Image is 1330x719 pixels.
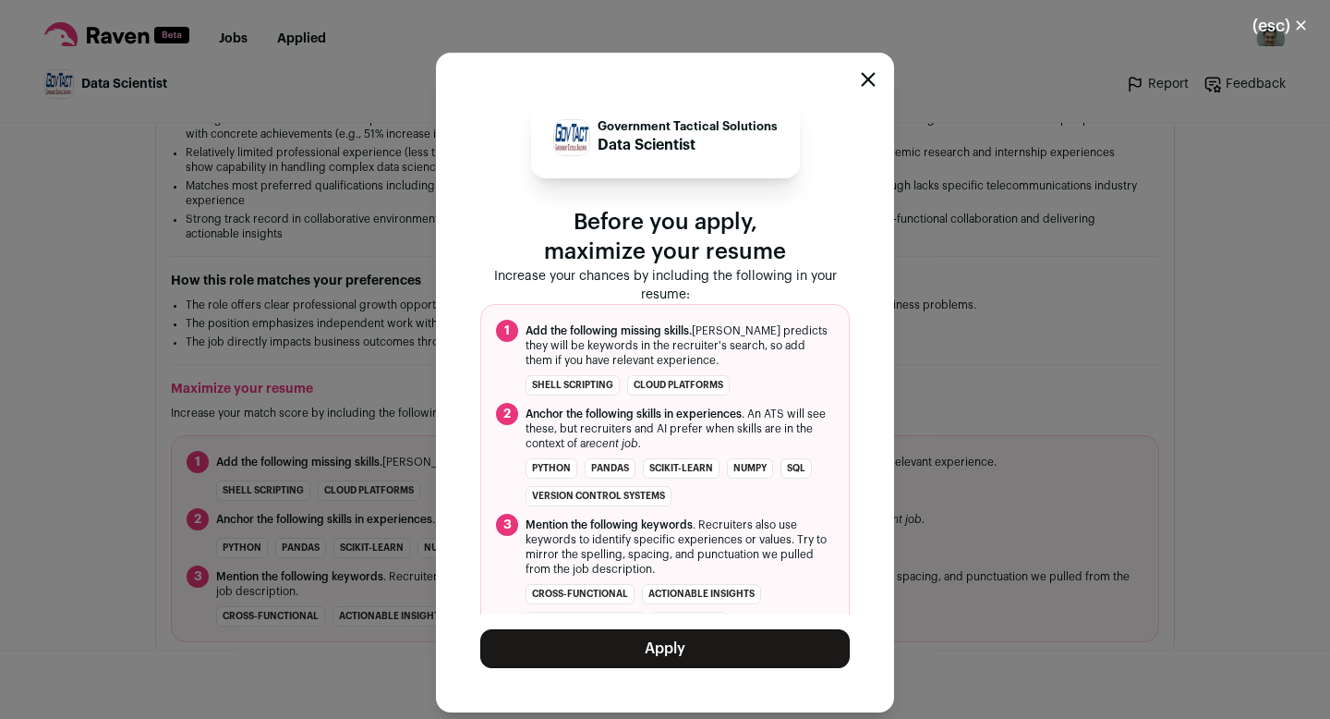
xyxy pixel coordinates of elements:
[526,325,692,336] span: Add the following missing skills.
[496,320,518,342] span: 1
[496,514,518,536] span: 3
[526,323,834,368] span: [PERSON_NAME] predicts they will be keywords in the recruiter's search, so add them if you have r...
[526,408,742,420] span: Anchor the following skills in experiences
[727,458,773,479] li: NumPy
[526,375,620,396] li: shell scripting
[526,584,635,604] li: cross-functional
[642,584,761,604] li: actionable insights
[1230,6,1330,46] button: Close modal
[585,458,635,479] li: pandas
[598,119,778,134] p: Government Tactical Solutions
[480,267,850,304] p: Increase your chances by including the following in your resume:
[652,612,728,632] li: automation
[780,458,812,479] li: SQL
[526,486,671,506] li: version control systems
[526,518,834,577] span: . Recruiters also use keywords to identify specific experiences or values. Try to mirror the spel...
[861,72,876,87] button: Close modal
[480,629,850,668] button: Apply
[586,438,641,449] i: recent job.
[554,120,589,155] img: 9c7298e79d72996a4dfbf35a4ad747a9227f2e25e27481746e17425ee0e68776.jpg
[496,403,518,425] span: 2
[526,458,577,479] li: Python
[526,407,834,451] span: . An ATS will see these, but recruiters and AI prefer when skills are in the context of a
[598,134,778,156] p: Data Scientist
[627,375,730,396] li: cloud platforms
[526,612,645,632] li: predictive modeling
[480,208,850,267] p: Before you apply, maximize your resume
[526,519,693,530] span: Mention the following keywords
[643,458,719,479] li: scikit-learn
